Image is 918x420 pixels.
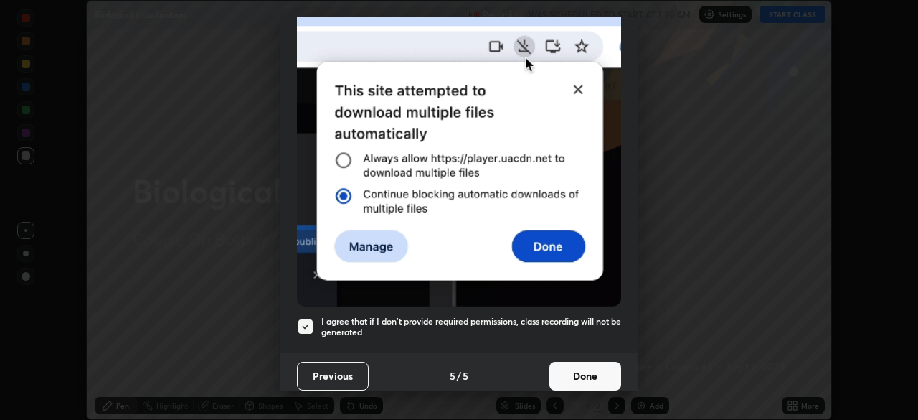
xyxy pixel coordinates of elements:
[463,368,468,383] h4: 5
[450,368,455,383] h4: 5
[549,362,621,391] button: Done
[297,362,369,391] button: Previous
[457,368,461,383] h4: /
[321,316,621,338] h5: I agree that if I don't provide required permissions, class recording will not be generated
